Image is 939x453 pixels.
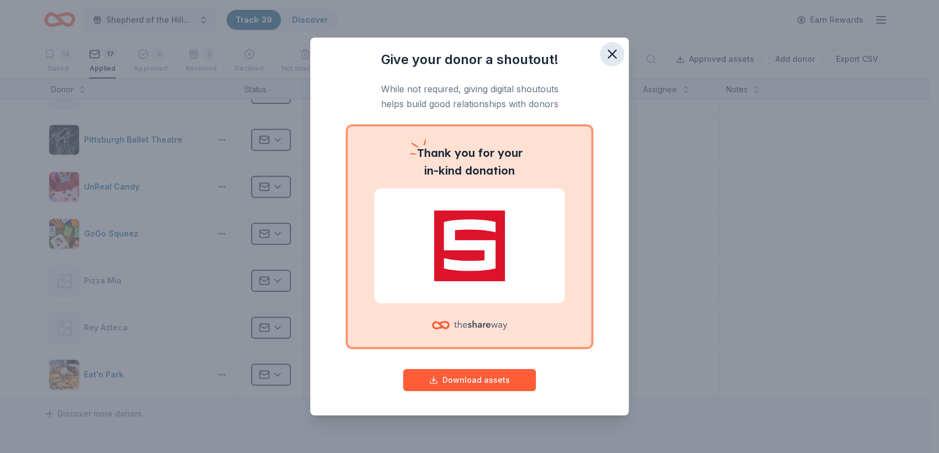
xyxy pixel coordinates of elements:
img: Sheetz [388,210,551,281]
h3: Give your donor a shoutout! [332,51,607,69]
p: you for your in-kind donation [374,144,565,180]
span: Thank [417,146,451,160]
p: While not required, giving digital shoutouts helps build good relationships with donors [332,82,607,111]
button: Download assets [403,369,536,391]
